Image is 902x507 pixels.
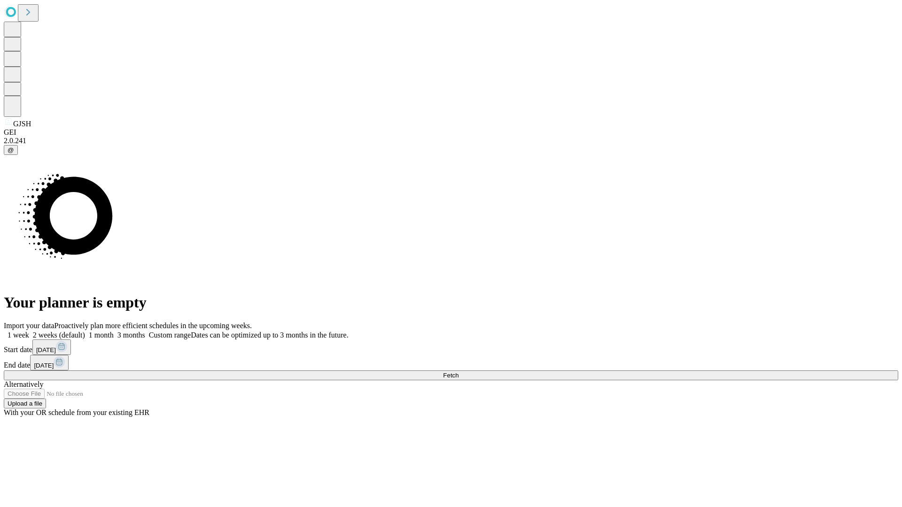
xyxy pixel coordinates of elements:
button: Upload a file [4,399,46,408]
div: End date [4,355,898,370]
span: Fetch [443,372,459,379]
span: [DATE] [34,362,54,369]
span: Import your data [4,322,54,330]
span: Custom range [149,331,191,339]
button: [DATE] [30,355,69,370]
span: 1 month [89,331,114,339]
span: Dates can be optimized up to 3 months in the future. [191,331,348,339]
span: 2 weeks (default) [33,331,85,339]
span: @ [8,146,14,154]
button: [DATE] [32,339,71,355]
span: [DATE] [36,346,56,353]
button: Fetch [4,370,898,380]
span: GJSH [13,120,31,128]
span: Proactively plan more efficient schedules in the upcoming weeks. [54,322,252,330]
span: 3 months [117,331,145,339]
div: GEI [4,128,898,137]
button: @ [4,145,18,155]
span: 1 week [8,331,29,339]
span: With your OR schedule from your existing EHR [4,408,149,416]
span: Alternatively [4,380,43,388]
div: 2.0.241 [4,137,898,145]
div: Start date [4,339,898,355]
h1: Your planner is empty [4,294,898,311]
